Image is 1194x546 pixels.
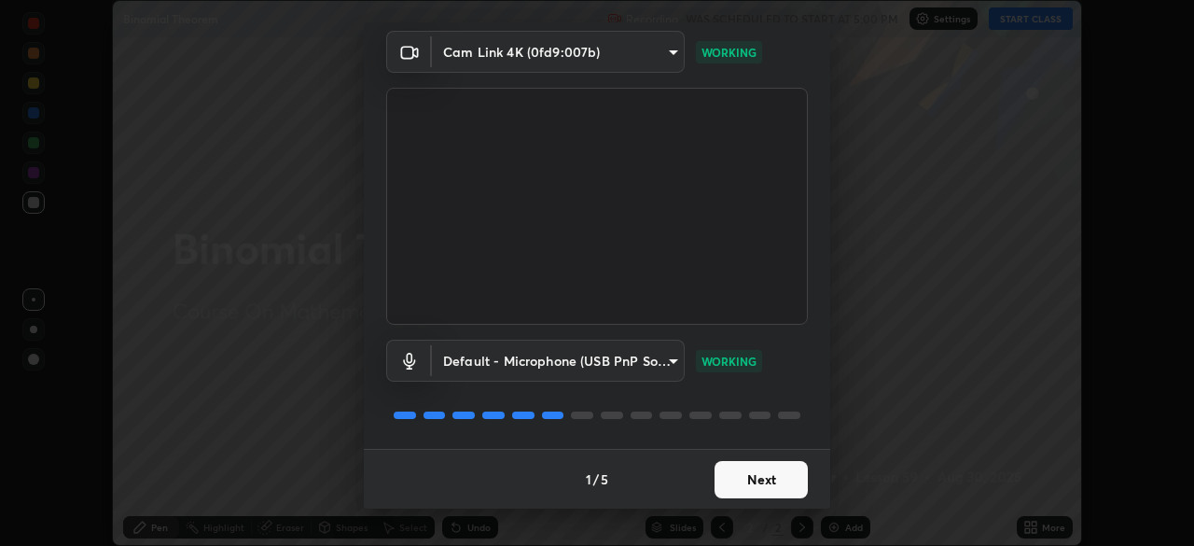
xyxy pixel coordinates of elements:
p: WORKING [701,353,757,370]
button: Next [715,461,808,498]
p: WORKING [701,44,757,61]
div: Cam Link 4K (0fd9:007b) [432,340,685,382]
h4: / [593,469,599,489]
h4: 1 [586,469,591,489]
h4: 5 [601,469,608,489]
div: Cam Link 4K (0fd9:007b) [432,31,685,73]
